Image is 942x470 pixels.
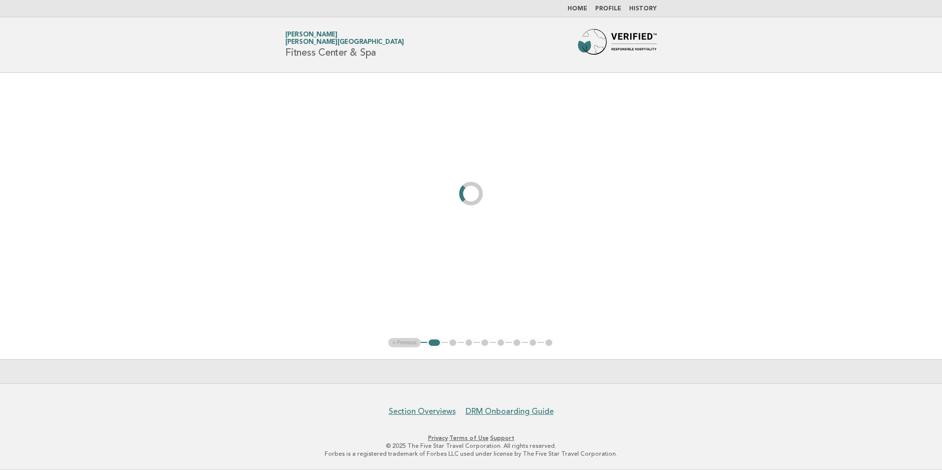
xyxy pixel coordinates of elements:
a: Support [490,435,514,441]
img: Forbes Travel Guide [578,29,657,61]
p: © 2025 The Five Star Travel Corporation. All rights reserved. [169,442,773,450]
a: Privacy [428,435,448,441]
a: Home [568,6,587,12]
a: Section Overviews [389,406,456,416]
a: Profile [595,6,621,12]
p: Forbes is a registered trademark of Forbes LLC used under license by The Five Star Travel Corpora... [169,450,773,458]
a: [PERSON_NAME][PERSON_NAME][GEOGRAPHIC_DATA] [285,32,404,45]
h1: Fitness Center & Spa [285,32,404,58]
a: Terms of Use [449,435,489,441]
p: · · [169,434,773,442]
a: History [629,6,657,12]
a: DRM Onboarding Guide [466,406,554,416]
span: [PERSON_NAME][GEOGRAPHIC_DATA] [285,39,404,46]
